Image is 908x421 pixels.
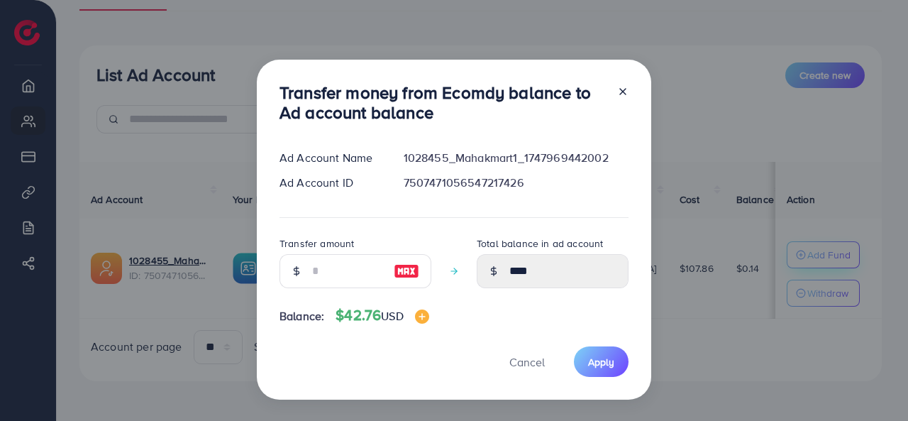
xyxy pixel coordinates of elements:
div: 1028455_Mahakmart1_1747969442002 [392,150,640,166]
span: USD [381,308,403,324]
span: Apply [588,355,614,369]
img: image [394,263,419,280]
div: Ad Account Name [268,150,392,166]
span: Balance: [279,308,324,324]
label: Transfer amount [279,236,354,251]
label: Total balance in ad account [477,236,603,251]
button: Cancel [492,346,563,377]
h3: Transfer money from Ecomdy balance to Ad account balance [279,82,606,124]
h4: $42.76 [336,307,428,324]
iframe: Chat [848,357,897,410]
button: Apply [574,346,629,377]
span: Cancel [509,354,545,370]
div: Ad Account ID [268,175,392,191]
img: image [415,310,429,324]
div: 7507471056547217426 [392,175,640,191]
